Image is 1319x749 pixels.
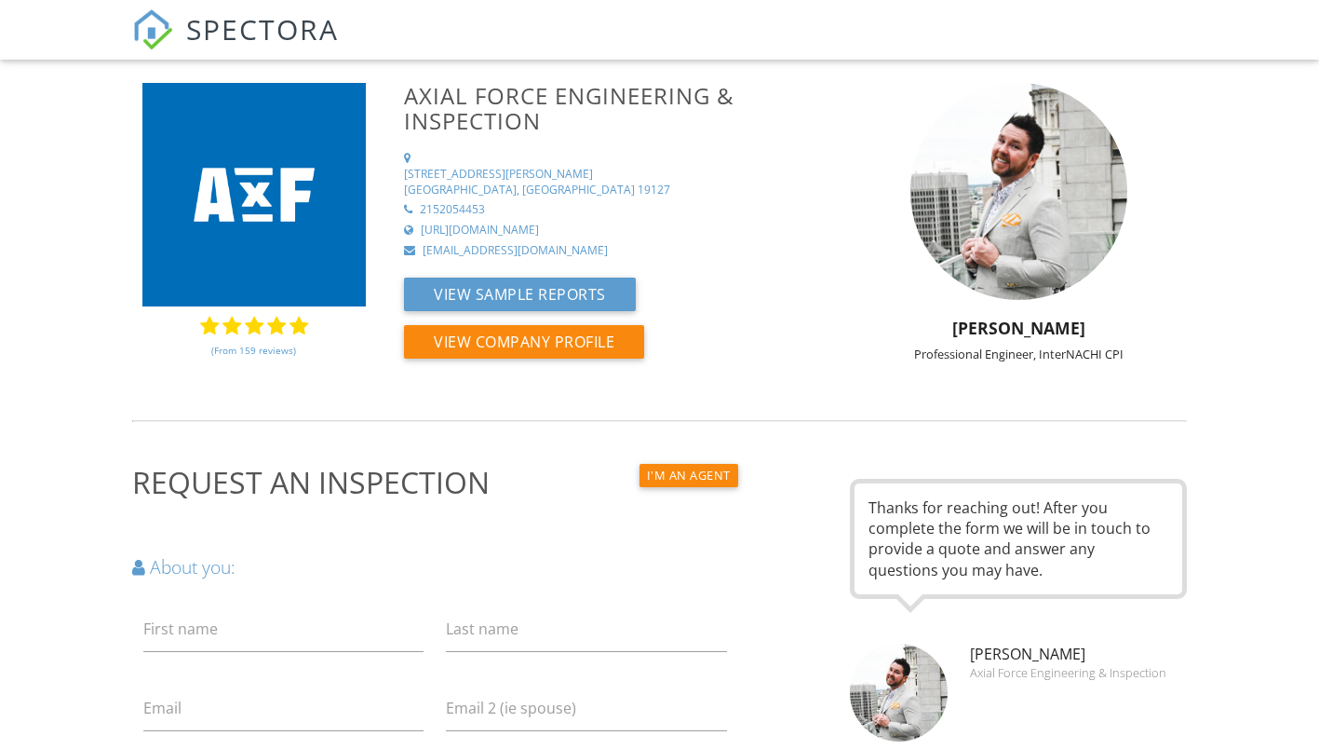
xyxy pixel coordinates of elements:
a: [EMAIL_ADDRESS][DOMAIN_NAME] [404,243,828,259]
img: dsc_05684.jpg [850,644,948,742]
a: View Sample Reports [404,290,636,310]
div: Thanks for reaching out! After you complete the form we will be in touch to provide a quote and a... [850,479,1187,600]
button: View Sample Reports [404,278,636,311]
img: SocialMediaBlue-01.png [142,83,366,306]
div: 2152054453 [420,202,485,218]
button: View Company Profile [404,325,644,359]
img: The Best Home Inspection Software - Spectora [132,9,173,50]
a: (From 159 reviews) [211,334,296,366]
a: [STREET_ADDRESS][PERSON_NAME] [GEOGRAPHIC_DATA], [GEOGRAPHIC_DATA] 19127 [404,151,828,197]
div: [STREET_ADDRESS][PERSON_NAME] [404,167,593,183]
div: [URL][DOMAIN_NAME] [421,223,539,238]
div: Professional Engineer, InterNACHI CPI [839,347,1198,361]
a: I'm an agent [639,464,738,484]
h3: Axial Force Engineering & Inspection [404,83,828,133]
a: 2152054453 [404,202,828,218]
label: First name [143,619,218,639]
div: [GEOGRAPHIC_DATA], [GEOGRAPHIC_DATA] 19127 [404,183,670,198]
a: [URL][DOMAIN_NAME] [404,223,828,238]
h6: About you: [132,557,738,577]
h2: Request an Inspection [132,464,738,501]
span: SPECTORA [186,9,339,48]
label: Email [143,698,182,718]
div: Axial Force Engineering & Inspection [970,665,1187,680]
h5: [PERSON_NAME] [839,319,1198,337]
a: SPECTORA [132,25,339,64]
div: [EMAIL_ADDRESS][DOMAIN_NAME] [423,243,608,259]
a: View Company Profile [404,337,644,358]
label: Email 2 (ie spouse) [446,698,576,718]
label: Last name [446,619,518,639]
img: dsc_05684.jpg [910,83,1127,300]
div: [PERSON_NAME] [959,644,1198,679]
button: I'm an agent [639,464,738,487]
